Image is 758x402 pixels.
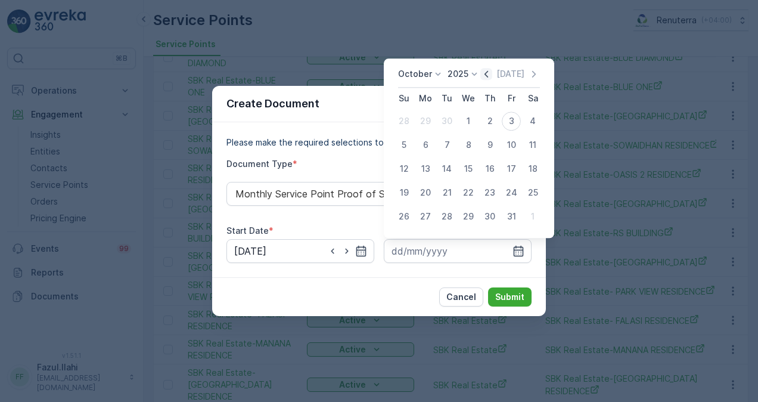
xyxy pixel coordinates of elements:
[394,159,414,178] div: 12
[226,159,293,169] label: Document Type
[226,239,374,263] input: dd/mm/yyyy
[439,287,483,307] button: Cancel
[523,135,542,154] div: 11
[436,88,458,109] th: Tuesday
[448,68,468,80] p: 2025
[416,207,435,226] div: 27
[502,135,521,154] div: 10
[502,183,521,202] div: 24
[437,159,456,178] div: 14
[446,291,476,303] p: Cancel
[488,287,532,307] button: Submit
[523,112,542,131] div: 4
[480,135,499,154] div: 9
[480,112,499,131] div: 2
[502,207,521,226] div: 31
[459,135,478,154] div: 8
[496,68,524,80] p: [DATE]
[502,159,521,178] div: 17
[416,135,435,154] div: 6
[394,207,414,226] div: 26
[398,68,432,80] p: October
[384,239,532,263] input: dd/mm/yyyy
[479,88,501,109] th: Thursday
[523,159,542,178] div: 18
[459,112,478,131] div: 1
[459,159,478,178] div: 15
[394,183,414,202] div: 19
[416,159,435,178] div: 13
[394,112,414,131] div: 28
[226,225,269,236] label: Start Date
[523,207,542,226] div: 1
[480,207,499,226] div: 30
[495,291,524,303] p: Submit
[416,112,435,131] div: 29
[437,112,456,131] div: 30
[459,207,478,226] div: 29
[393,88,415,109] th: Sunday
[437,207,456,226] div: 28
[226,95,319,112] p: Create Document
[522,88,543,109] th: Saturday
[416,183,435,202] div: 20
[480,183,499,202] div: 23
[459,183,478,202] div: 22
[480,159,499,178] div: 16
[394,135,414,154] div: 5
[458,88,479,109] th: Wednesday
[415,88,436,109] th: Monday
[226,137,532,149] p: Please make the required selections to create your document.
[502,112,521,131] div: 3
[437,183,456,202] div: 21
[523,183,542,202] div: 25
[437,135,456,154] div: 7
[501,88,522,109] th: Friday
